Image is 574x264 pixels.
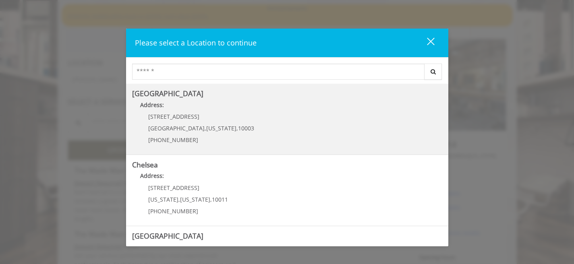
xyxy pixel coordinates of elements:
[132,160,158,169] b: Chelsea
[148,136,198,144] span: [PHONE_NUMBER]
[212,196,228,203] span: 10011
[148,184,199,192] span: [STREET_ADDRESS]
[148,113,199,120] span: [STREET_ADDRESS]
[206,124,236,132] span: [US_STATE]
[205,124,206,132] span: ,
[132,231,203,241] b: [GEOGRAPHIC_DATA]
[429,69,438,74] i: Search button
[148,196,178,203] span: [US_STATE]
[418,37,434,49] div: close dialog
[132,64,425,80] input: Search Center
[148,124,205,132] span: [GEOGRAPHIC_DATA]
[132,89,203,98] b: [GEOGRAPHIC_DATA]
[140,172,164,179] b: Address:
[140,101,164,109] b: Address:
[178,196,180,203] span: ,
[238,124,254,132] span: 10003
[180,196,210,203] span: [US_STATE]
[236,124,238,132] span: ,
[412,35,439,51] button: close dialog
[132,64,442,84] div: Center Select
[148,207,198,215] span: [PHONE_NUMBER]
[210,196,212,203] span: ,
[135,38,257,47] span: Please select a Location to continue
